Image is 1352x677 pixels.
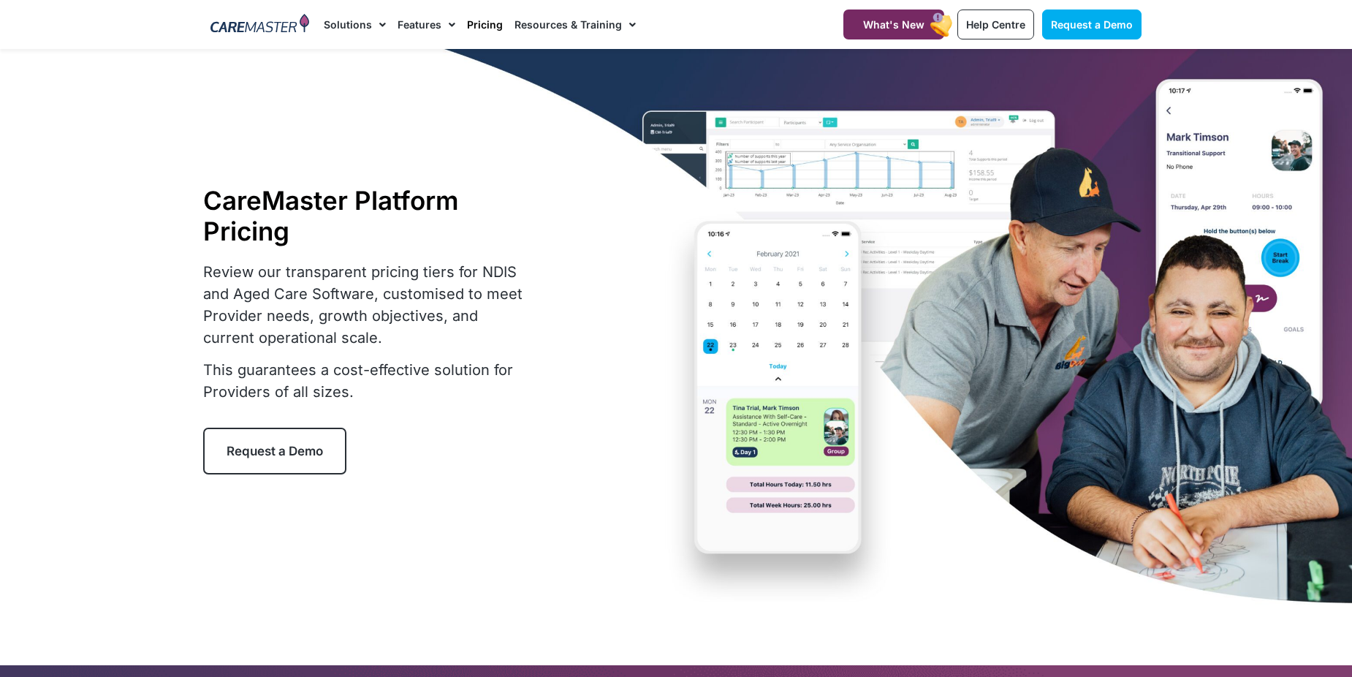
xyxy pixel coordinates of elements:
a: Help Centre [957,10,1034,39]
a: Request a Demo [1042,10,1142,39]
span: Help Centre [966,18,1025,31]
p: Review our transparent pricing tiers for NDIS and Aged Care Software, customised to meet Provider... [203,261,532,349]
h1: CareMaster Platform Pricing [203,185,532,246]
img: CareMaster Logo [210,14,309,36]
span: Request a Demo [227,444,323,458]
p: This guarantees a cost-effective solution for Providers of all sizes. [203,359,532,403]
a: Request a Demo [203,428,346,474]
span: What's New [863,18,924,31]
span: Request a Demo [1051,18,1133,31]
a: What's New [843,10,944,39]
